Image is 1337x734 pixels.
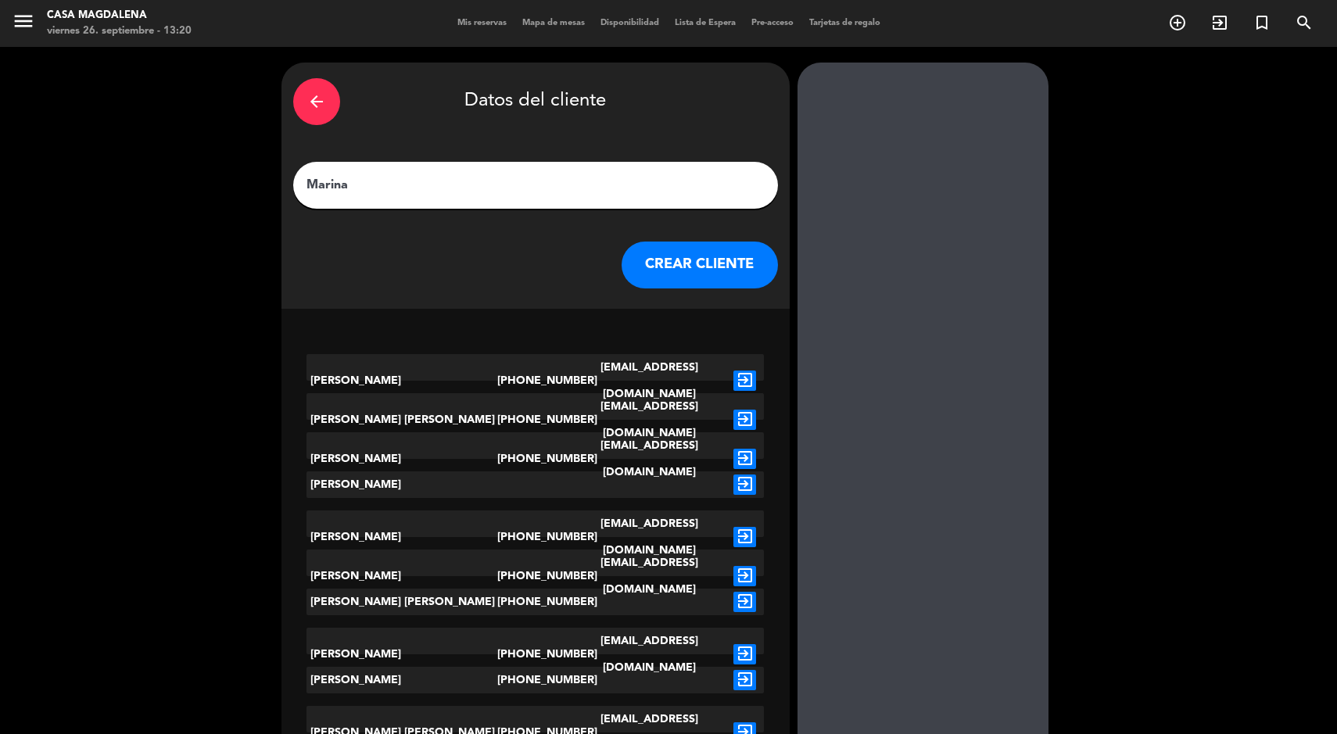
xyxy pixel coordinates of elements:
[497,393,574,446] div: [PHONE_NUMBER]
[497,510,574,564] div: [PHONE_NUMBER]
[306,510,497,564] div: [PERSON_NAME]
[306,628,497,681] div: [PERSON_NAME]
[622,242,778,288] button: CREAR CLIENTE
[305,174,766,196] input: Escriba nombre, correo electrónico o número de teléfono...
[306,667,497,693] div: [PERSON_NAME]
[573,628,726,681] div: [EMAIL_ADDRESS][DOMAIN_NAME]
[1253,13,1271,32] i: turned_in_not
[497,589,574,615] div: [PHONE_NUMBER]
[733,670,756,690] i: exit_to_app
[744,19,801,27] span: Pre-acceso
[667,19,744,27] span: Lista de Espera
[497,354,574,407] div: [PHONE_NUMBER]
[497,432,574,485] div: [PHONE_NUMBER]
[306,550,497,603] div: [PERSON_NAME]
[573,354,726,407] div: [EMAIL_ADDRESS][DOMAIN_NAME]
[573,550,726,603] div: [EMAIL_ADDRESS][DOMAIN_NAME]
[306,471,497,498] div: [PERSON_NAME]
[47,23,192,39] div: viernes 26. septiembre - 13:20
[1295,13,1314,32] i: search
[450,19,514,27] span: Mis reservas
[514,19,593,27] span: Mapa de mesas
[497,550,574,603] div: [PHONE_NUMBER]
[573,393,726,446] div: [EMAIL_ADDRESS][DOMAIN_NAME]
[306,354,497,407] div: [PERSON_NAME]
[733,527,756,547] i: exit_to_app
[573,432,726,485] div: [EMAIL_ADDRESS][DOMAIN_NAME]
[573,510,726,564] div: [EMAIL_ADDRESS][DOMAIN_NAME]
[12,9,35,38] button: menu
[733,592,756,612] i: exit_to_app
[306,393,497,446] div: [PERSON_NAME] [PERSON_NAME]
[1168,13,1187,32] i: add_circle_outline
[733,566,756,586] i: exit_to_app
[593,19,667,27] span: Disponibilidad
[733,371,756,391] i: exit_to_app
[733,474,756,495] i: exit_to_app
[733,644,756,664] i: exit_to_app
[306,589,497,615] div: [PERSON_NAME] [PERSON_NAME]
[733,449,756,469] i: exit_to_app
[1210,13,1229,32] i: exit_to_app
[497,667,574,693] div: [PHONE_NUMBER]
[293,74,778,129] div: Datos del cliente
[306,432,497,485] div: [PERSON_NAME]
[307,92,326,111] i: arrow_back
[12,9,35,33] i: menu
[733,410,756,430] i: exit_to_app
[47,8,192,23] div: Casa Magdalena
[801,19,888,27] span: Tarjetas de regalo
[497,628,574,681] div: [PHONE_NUMBER]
